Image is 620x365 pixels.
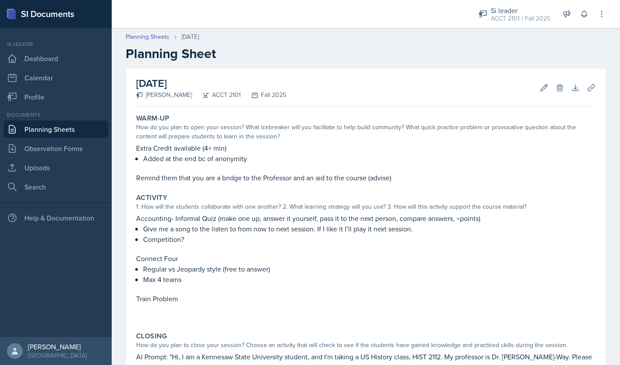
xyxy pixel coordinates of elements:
p: Connect Four [136,253,596,264]
label: Closing [136,332,167,341]
p: Regular vs Jeopardy style (free to answer) [143,264,596,274]
a: Search [3,178,108,196]
a: Uploads [3,159,108,176]
label: Warm-Up [136,114,170,123]
p: Competition? [143,234,596,244]
a: Observation Forms [3,140,108,157]
div: [PERSON_NAME] [136,90,192,100]
div: Fall 2025 [241,90,286,100]
a: Profile [3,88,108,106]
p: Max 4 teams [143,274,596,285]
a: Calendar [3,69,108,86]
div: How do you plan to open your session? What icebreaker will you facilitate to help build community... [136,123,596,141]
p: Extra Credit available (4+ min) [136,143,596,153]
h2: [DATE] [136,76,286,91]
a: Planning Sheets [3,121,108,138]
a: Dashboard [3,50,108,67]
div: ACCT 2101 [192,90,241,100]
p: Added at the end bc of anonymity [143,153,596,164]
div: [DATE] [182,32,199,41]
div: Si leader [3,40,108,48]
a: Planning Sheets [126,32,169,41]
h2: Planning Sheet [126,46,606,62]
div: Documents [3,111,108,119]
div: Help & Documentation [3,209,108,227]
div: Si leader [491,5,550,16]
p: Accounting- Informal Quiz (make one up, answer it yourself, pass it to the next person, compare a... [136,213,596,224]
div: [GEOGRAPHIC_DATA] [28,351,87,360]
p: Give me a song to the listen to from now to next session. If I like it I’ll play it next session. [143,224,596,234]
label: Activity [136,193,167,202]
div: How do you plan to close your session? Choose an activity that will check to see if the students ... [136,341,596,350]
div: 1. How will the students collaborate with one another? 2. What learning strategy will you use? 3.... [136,202,596,211]
div: [PERSON_NAME] [28,342,87,351]
p: Remind them that you are a bridge to the Professor and an aid to the course (advise) [136,172,596,183]
div: ACCT 2101 / Fall 2025 [491,14,550,23]
p: Train Problem [136,293,596,304]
